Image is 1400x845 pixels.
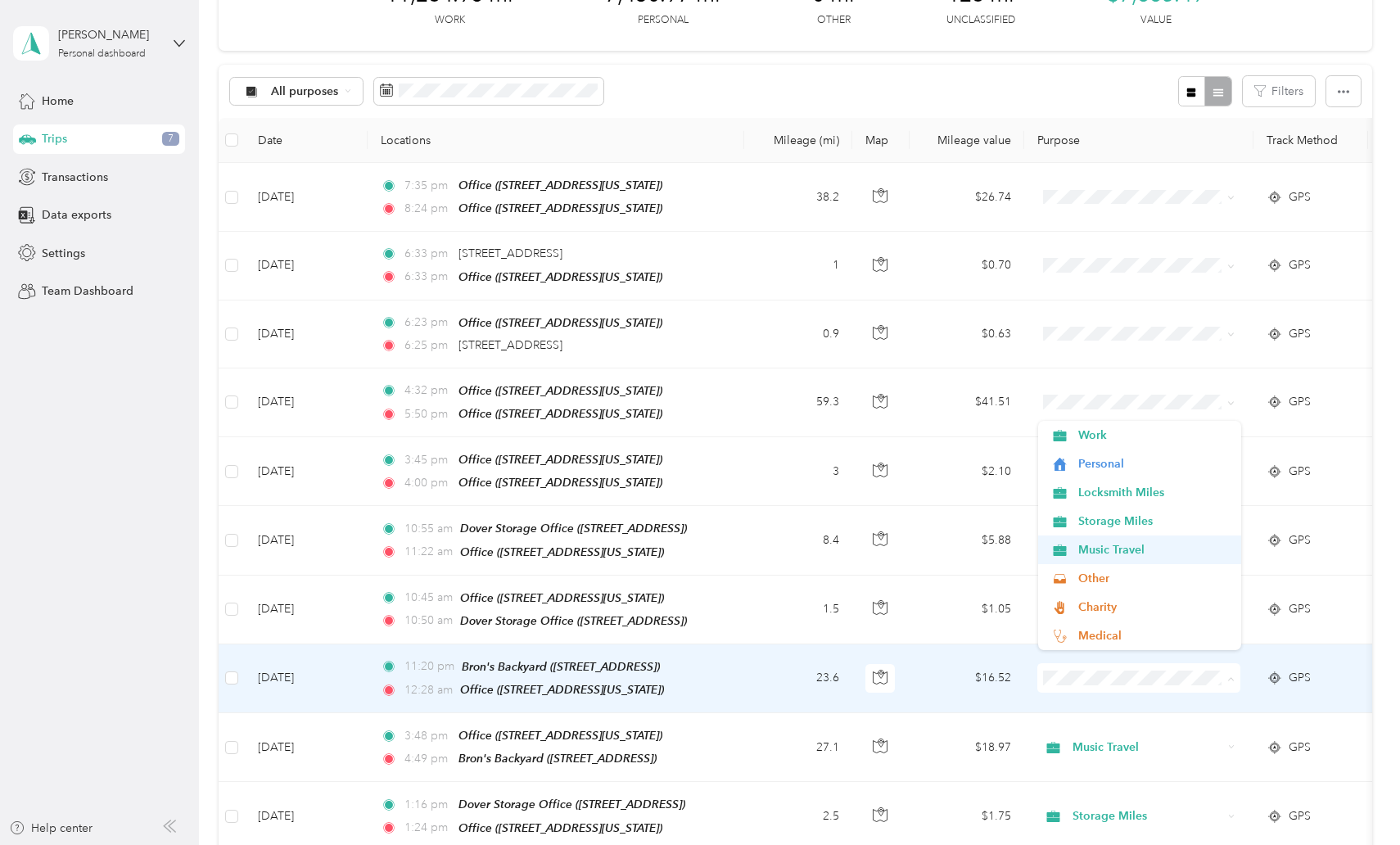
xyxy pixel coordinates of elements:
[910,163,1024,232] td: $26.74
[744,713,852,782] td: 27.1
[404,543,453,561] span: 11:22 am
[404,245,451,263] span: 6:33 pm
[1289,188,1311,206] span: GPS
[404,796,451,814] span: 1:16 pm
[1289,807,1311,825] span: GPS
[245,576,368,644] td: [DATE]
[458,798,685,811] span: Dover Storage Office ([STREET_ADDRESS])
[42,245,85,262] span: Settings
[1078,570,1230,587] span: Other
[458,270,662,283] span: Office ([STREET_ADDRESS][US_STATE])
[42,206,111,224] span: Data exports
[460,591,664,604] span: Office ([STREET_ADDRESS][US_STATE])
[1078,627,1230,644] span: Medical
[245,300,368,368] td: [DATE]
[1140,13,1172,28] p: Value
[42,169,108,186] span: Transactions
[245,437,368,506] td: [DATE]
[744,506,852,575] td: 8.4
[42,130,67,147] span: Trips
[910,232,1024,300] td: $0.70
[910,713,1024,782] td: $18.97
[458,407,662,420] span: Office ([STREET_ADDRESS][US_STATE])
[458,316,662,329] span: Office ([STREET_ADDRESS][US_STATE])
[744,118,852,163] th: Mileage (mi)
[910,300,1024,368] td: $0.63
[460,614,687,627] span: Dover Storage Office ([STREET_ADDRESS])
[42,282,133,300] span: Team Dashboard
[404,520,453,538] span: 10:55 am
[1024,118,1253,163] th: Purpose
[744,300,852,368] td: 0.9
[910,437,1024,506] td: $2.10
[245,368,368,437] td: [DATE]
[1289,463,1311,481] span: GPS
[458,821,662,834] span: Office ([STREET_ADDRESS][US_STATE])
[460,545,664,558] span: Office ([STREET_ADDRESS][US_STATE])
[460,522,687,535] span: Dover Storage Office ([STREET_ADDRESS])
[58,26,160,43] div: [PERSON_NAME]
[435,13,465,28] p: Work
[638,13,689,28] p: Personal
[404,337,451,355] span: 6:25 pm
[1078,541,1230,558] span: Music Travel
[462,660,660,673] span: Bron's Backyard ([STREET_ADDRESS])
[458,384,662,397] span: Office ([STREET_ADDRESS][US_STATE])
[404,589,453,607] span: 10:45 am
[458,246,562,260] span: [STREET_ADDRESS]
[404,681,453,699] span: 12:28 am
[458,201,662,215] span: Office ([STREET_ADDRESS][US_STATE])
[744,576,852,644] td: 1.5
[1253,118,1368,163] th: Track Method
[1308,753,1400,845] iframe: Everlance-gr Chat Button Frame
[458,729,662,742] span: Office ([STREET_ADDRESS][US_STATE])
[910,368,1024,437] td: $41.51
[245,644,368,713] td: [DATE]
[162,132,179,147] span: 7
[271,86,339,97] span: All purposes
[404,612,453,630] span: 10:50 am
[1073,807,1222,825] span: Storage Miles
[404,177,451,195] span: 7:35 pm
[1289,531,1311,549] span: GPS
[404,727,451,745] span: 3:48 pm
[245,118,368,163] th: Date
[404,750,451,768] span: 4:49 pm
[910,506,1024,575] td: $5.88
[245,232,368,300] td: [DATE]
[1289,600,1311,618] span: GPS
[404,314,451,332] span: 6:23 pm
[744,437,852,506] td: 3
[460,683,664,696] span: Office ([STREET_ADDRESS][US_STATE])
[9,820,93,837] button: Help center
[458,338,562,352] span: [STREET_ADDRESS]
[404,405,451,423] span: 5:50 pm
[368,118,744,163] th: Locations
[910,644,1024,713] td: $16.52
[852,118,910,163] th: Map
[458,476,662,489] span: Office ([STREET_ADDRESS][US_STATE])
[404,200,451,218] span: 8:24 pm
[744,232,852,300] td: 1
[404,474,451,492] span: 4:00 pm
[1289,256,1311,274] span: GPS
[404,382,451,400] span: 4:32 pm
[1289,393,1311,411] span: GPS
[404,268,451,286] span: 6:33 pm
[1289,669,1311,687] span: GPS
[245,506,368,575] td: [DATE]
[744,644,852,713] td: 23.6
[1078,455,1230,472] span: Personal
[245,163,368,232] td: [DATE]
[744,368,852,437] td: 59.3
[404,451,451,469] span: 3:45 pm
[245,713,368,782] td: [DATE]
[42,93,74,110] span: Home
[404,657,454,676] span: 11:20 pm
[458,453,662,466] span: Office ([STREET_ADDRESS][US_STATE])
[910,576,1024,644] td: $1.05
[744,163,852,232] td: 38.2
[1289,325,1311,343] span: GPS
[404,819,451,837] span: 1:24 pm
